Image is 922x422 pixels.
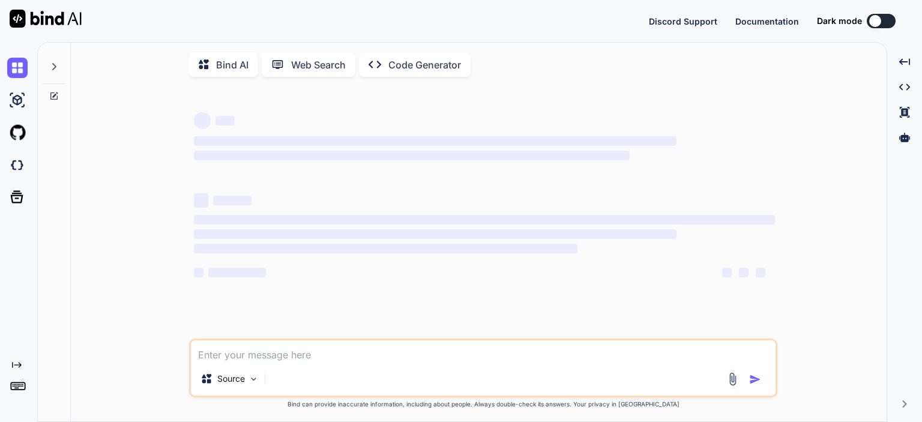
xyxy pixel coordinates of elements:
span: Dark mode [817,15,862,27]
img: ai-studio [7,90,28,110]
span: Discord Support [649,16,717,26]
p: Web Search [291,58,346,72]
img: Pick Models [249,374,259,384]
p: Code Generator [388,58,461,72]
img: darkCloudIdeIcon [7,155,28,175]
p: Bind can provide inaccurate information, including about people. Always double-check its answers.... [189,400,777,409]
span: ‌ [756,268,765,277]
span: ‌ [194,268,203,277]
span: ‌ [213,196,252,205]
span: ‌ [194,229,676,239]
button: Documentation [735,15,799,28]
span: ‌ [215,116,235,125]
img: githubLight [7,122,28,143]
p: Bind AI [216,58,249,72]
button: Discord Support [649,15,717,28]
p: Source [217,373,245,385]
span: ‌ [194,244,577,253]
span: ‌ [208,268,266,277]
span: ‌ [194,193,208,208]
span: ‌ [194,215,775,225]
img: Bind AI [10,10,82,28]
span: Documentation [735,16,799,26]
img: chat [7,58,28,78]
span: ‌ [739,268,749,277]
span: ‌ [194,136,676,146]
img: attachment [726,372,740,386]
span: ‌ [194,151,630,160]
img: icon [749,373,761,385]
span: ‌ [722,268,732,277]
span: ‌ [194,112,211,129]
